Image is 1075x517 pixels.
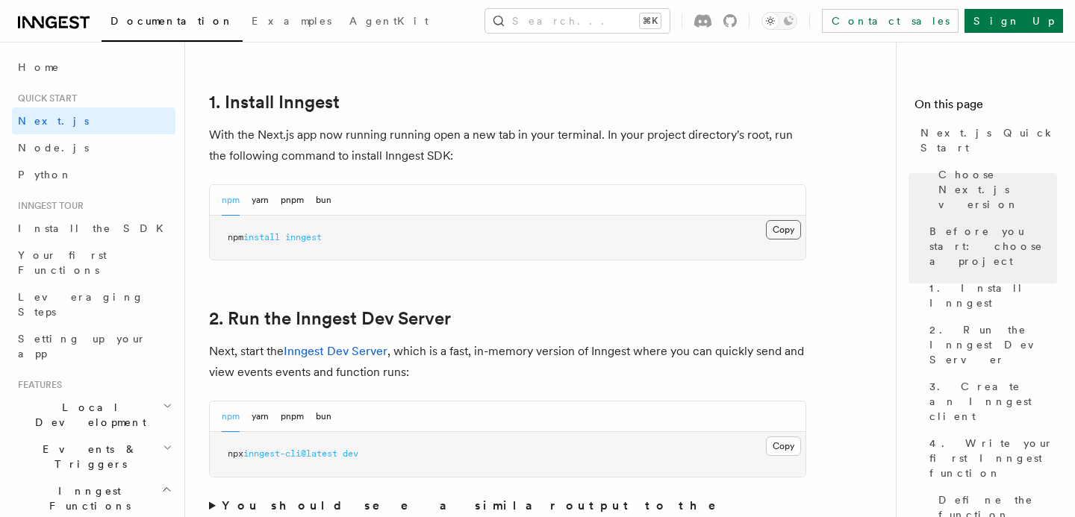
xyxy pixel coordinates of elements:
p: Next, start the , which is a fast, in-memory version of Inngest where you can quickly send and vi... [209,341,806,383]
button: yarn [252,401,269,432]
span: Before you start: choose a project [929,224,1057,269]
button: Events & Triggers [12,436,175,477]
span: 3. Create an Inngest client [929,379,1057,424]
span: Choose Next.js version [938,167,1057,212]
a: Node.js [12,134,175,161]
span: Inngest tour [12,200,84,212]
a: Next.js Quick Start [914,119,1057,161]
a: 4. Write your first Inngest function [923,430,1057,486]
span: Features [12,379,62,391]
button: bun [316,185,331,216]
a: Examples [243,4,340,40]
a: AgentKit [340,4,437,40]
span: npx [228,448,243,459]
span: Leveraging Steps [18,291,144,318]
button: pnpm [281,401,304,432]
a: Install the SDK [12,215,175,242]
button: Local Development [12,394,175,436]
span: Install the SDK [18,222,172,234]
button: Copy [766,436,801,456]
span: 1. Install Inngest [929,281,1057,310]
span: Node.js [18,142,89,154]
a: Inngest Dev Server [284,344,387,358]
a: Leveraging Steps [12,283,175,325]
span: dev [343,448,358,459]
button: npm [222,185,240,216]
button: Search...⌘K [485,9,670,33]
span: Next.js [18,115,89,127]
a: Before you start: choose a project [923,218,1057,275]
span: Documentation [110,15,234,27]
span: npm [228,232,243,242]
button: bun [316,401,331,432]
a: Your first Functions [12,242,175,283]
a: 2. Run the Inngest Dev Server [209,308,451,329]
span: inngest [285,232,322,242]
kbd: ⌘K [640,13,661,28]
a: 1. Install Inngest [923,275,1057,316]
span: Setting up your app [18,333,146,360]
p: With the Next.js app now running running open a new tab in your terminal. In your project directo... [209,125,806,166]
a: Sign Up [965,9,1063,33]
button: yarn [252,185,269,216]
span: Local Development [12,400,163,430]
a: Setting up your app [12,325,175,367]
span: install [243,232,280,242]
span: AgentKit [349,15,429,27]
span: Home [18,60,60,75]
span: Your first Functions [18,249,107,276]
h4: On this page [914,95,1057,119]
a: Home [12,54,175,81]
button: pnpm [281,185,304,216]
a: Next.js [12,107,175,134]
span: Inngest Functions [12,483,161,513]
button: Copy [766,220,801,239]
a: 1. Install Inngest [209,92,340,113]
a: 2. Run the Inngest Dev Server [923,316,1057,373]
a: Contact sales [822,9,959,33]
a: Choose Next.js version [932,161,1057,218]
button: Toggle dark mode [761,12,797,30]
span: Next.js Quick Start [920,125,1057,155]
button: npm [222,401,240,432]
span: Python [18,169,72,181]
span: inngest-cli@latest [243,448,337,459]
span: 4. Write your first Inngest function [929,436,1057,480]
span: 2. Run the Inngest Dev Server [929,322,1057,367]
a: Documentation [102,4,243,42]
a: Python [12,161,175,188]
a: 3. Create an Inngest client [923,373,1057,430]
span: Examples [252,15,331,27]
span: Events & Triggers [12,442,163,471]
span: Quick start [12,93,77,104]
